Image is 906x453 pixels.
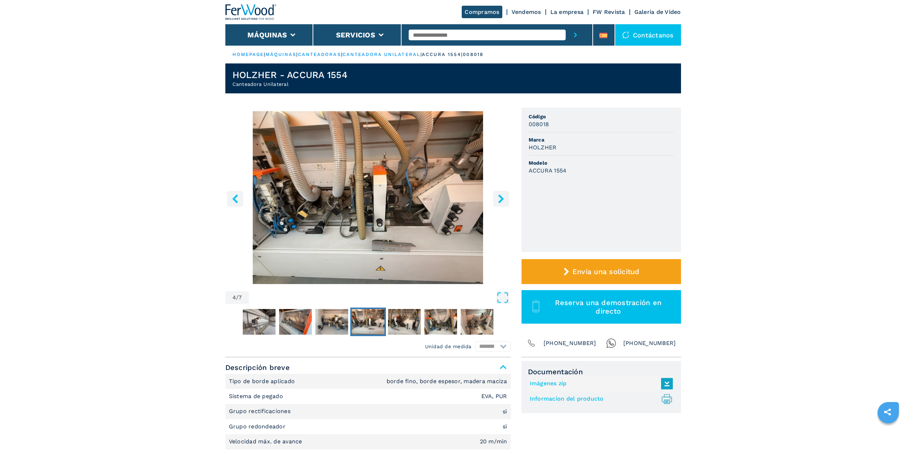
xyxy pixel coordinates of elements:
p: Velocidad máx. de avance [229,438,304,446]
a: Informacion del producto [530,393,669,405]
span: 7 [239,295,242,300]
button: left-button [227,191,243,207]
img: Whatsapp [606,338,616,348]
img: 1d8d536036f3fa974c1e8cd164782c29 [388,309,421,335]
em: borde fino, borde espesor, madera maciza [387,379,507,384]
img: Contáctanos [622,31,629,38]
h3: ACCURA 1554 [529,166,567,175]
button: submit-button [566,24,585,46]
button: Go to Slide 1 [241,308,277,336]
button: Open Fullscreen [251,291,509,304]
button: Go to Slide 2 [278,308,313,336]
button: Máquinas [247,31,287,39]
img: Ferwood [225,4,277,20]
a: canteadora unilateral [342,52,420,57]
span: Reserva una demostración en directo [544,298,672,315]
button: right-button [493,191,509,207]
button: Servicios [336,31,375,39]
img: 24badd0d4f392327ee087006bc25ee2a [424,309,457,335]
h2: Canteadora Unilateral [232,81,347,88]
a: sharethis [879,403,896,421]
span: Marca [529,136,674,143]
a: Vendemos [512,9,541,15]
button: Envía una solicitud [522,259,681,284]
span: Código [529,113,674,120]
em: Unidad de medida [425,343,472,350]
span: | [296,52,298,57]
iframe: Chat [876,421,901,448]
a: HOMEPAGE [232,52,264,57]
h3: HOLZHER [529,143,557,151]
img: 01fccd6a08417066f9032f3c4e40c587 [352,309,384,335]
a: Imágenes zip [530,378,669,390]
img: d866177e16d187568bd68346f3b8a29d [279,309,312,335]
p: Tipo de borde aplicado [229,377,297,385]
div: Contáctanos [615,24,681,46]
div: Go to Slide 4 [225,111,511,284]
span: | [341,52,342,57]
p: Sistema de pegado [229,392,285,400]
button: Reserva una demostración en directo [522,290,681,324]
a: La empresa [550,9,584,15]
a: FW Revista [593,9,625,15]
span: [PHONE_NUMBER] [544,338,596,348]
a: canteadoras [298,52,341,57]
p: Grupo redondeador [229,423,288,431]
em: sì [503,424,507,429]
span: / [236,295,239,300]
a: máquinas [266,52,297,57]
span: Envía una solicitud [572,267,640,276]
span: [PHONE_NUMBER] [623,338,676,348]
a: Galeria de Video [634,9,681,15]
img: dd96e608b705ee075c0ddff63cca0931 [461,309,493,335]
p: 008018 [463,51,483,58]
img: 61589fa47bb496ed0e144bc88b769f62 [243,309,276,335]
button: Go to Slide 6 [423,308,459,336]
p: Grupo rectificaciones [229,407,293,415]
img: Canteadora Unilateral HOLZHER ACCURA 1554 [225,111,511,284]
em: sì [503,409,507,415]
span: Modelo [529,159,674,166]
span: 4 [232,295,236,300]
h1: HOLZHER - ACCURA 1554 [232,69,347,81]
em: 20 m/min [480,439,507,444]
span: Descripción breve [225,361,511,374]
span: Documentación [528,367,675,376]
span: | [420,52,422,57]
button: Go to Slide 3 [314,308,350,336]
span: | [264,52,265,57]
img: 373c968f7e43771d052f0db25ba33c0d [315,309,348,335]
img: Phone [527,338,536,348]
button: Go to Slide 5 [387,308,422,336]
button: Go to Slide 4 [350,308,386,336]
nav: Thumbnail Navigation [225,308,511,336]
button: Go to Slide 7 [459,308,495,336]
em: EVA, PUR [481,393,507,399]
h3: 008018 [529,120,549,128]
p: accura 1554 | [422,51,463,58]
a: Compramos [462,6,502,18]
